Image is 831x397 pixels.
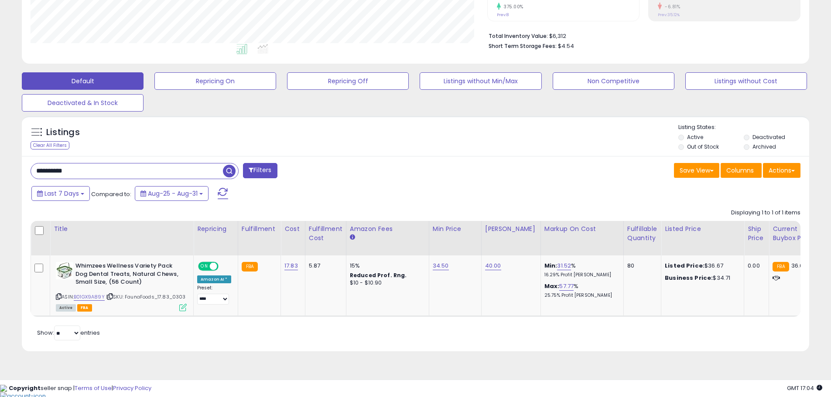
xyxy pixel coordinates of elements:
[674,163,719,178] button: Save View
[309,262,339,270] div: 5.87
[544,272,617,278] p: 16.29% Profit [PERSON_NAME]
[489,42,557,50] b: Short Term Storage Fees:
[544,292,617,299] p: 25.75% Profit [PERSON_NAME]
[106,293,186,300] span: | SKU: FaunaFoods_17.83_0303
[22,94,144,112] button: Deactivated & In Stock
[721,163,762,178] button: Columns
[242,262,258,271] small: FBA
[752,133,785,141] label: Deactivated
[553,72,674,90] button: Non Competitive
[497,12,509,17] small: Prev: 8
[154,72,276,90] button: Repricing On
[31,141,69,149] div: Clear All Filters
[56,262,187,310] div: ASIN:
[544,262,617,278] div: %
[748,224,765,243] div: Ship Price
[752,143,776,150] label: Archived
[243,163,277,178] button: Filters
[135,186,209,201] button: Aug-25 - Aug-31
[544,261,557,270] b: Min:
[685,72,807,90] button: Listings without Cost
[287,72,409,90] button: Repricing Off
[37,329,100,337] span: Show: entries
[44,189,79,198] span: Last 7 Days
[678,123,809,132] p: Listing States:
[197,285,231,305] div: Preset:
[433,261,449,270] a: 34.50
[557,261,571,270] a: 31.52
[197,224,234,234] div: Repricing
[544,224,620,234] div: Markup on Cost
[54,224,190,234] div: Title
[309,224,342,243] div: Fulfillment Cost
[77,304,92,312] span: FBA
[350,271,407,279] b: Reduced Prof. Rng.
[773,224,817,243] div: Current Buybox Price
[46,126,80,139] h5: Listings
[350,279,422,287] div: $10 - $10.90
[284,261,298,270] a: 17.83
[627,262,654,270] div: 80
[242,224,277,234] div: Fulfillment
[665,262,737,270] div: $36.67
[56,262,73,279] img: 51W4bZEWA1L._SL40_.jpg
[726,166,754,175] span: Columns
[22,72,144,90] button: Default
[665,224,740,234] div: Listed Price
[544,282,617,299] div: %
[433,224,478,234] div: Min Price
[489,30,794,41] li: $6,312
[665,274,713,282] b: Business Price:
[350,234,355,241] small: Amazon Fees.
[687,133,703,141] label: Active
[748,262,762,270] div: 0.00
[662,3,680,10] small: -6.81%
[350,262,422,270] div: 15%
[665,261,704,270] b: Listed Price:
[485,261,501,270] a: 40.00
[665,274,737,282] div: $34.71
[540,221,623,255] th: The percentage added to the cost of goods (COGS) that forms the calculator for Min & Max prices.
[420,72,541,90] button: Listings without Min/Max
[544,282,560,290] b: Max:
[559,282,574,291] a: 57.77
[501,3,523,10] small: 375.00%
[56,304,76,312] span: All listings currently available for purchase on Amazon
[687,143,719,150] label: Out of Stock
[763,163,800,178] button: Actions
[489,32,548,40] b: Total Inventory Value:
[485,224,537,234] div: [PERSON_NAME]
[558,42,574,50] span: $4.54
[148,189,198,198] span: Aug-25 - Aug-31
[91,190,131,198] span: Compared to:
[75,262,181,288] b: Whimzees Wellness Variety Pack Dog Dental Treats, Natural Chews, Small Size, (56 Count)
[284,224,301,234] div: Cost
[773,262,789,271] small: FBA
[74,293,105,301] a: B01GX9A89Y
[731,209,800,217] div: Displaying 1 to 1 of 1 items
[217,263,231,270] span: OFF
[658,12,680,17] small: Prev: 35.12%
[199,263,210,270] span: ON
[31,186,90,201] button: Last 7 Days
[350,224,425,234] div: Amazon Fees
[791,261,807,270] span: 36.67
[197,275,231,283] div: Amazon AI *
[627,224,657,243] div: Fulfillable Quantity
